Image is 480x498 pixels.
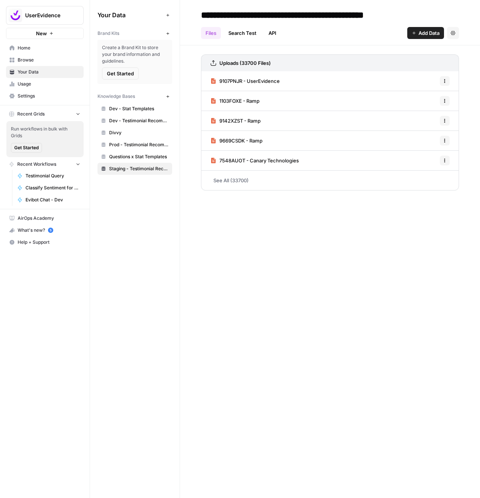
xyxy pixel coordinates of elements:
[264,27,281,39] a: API
[219,137,262,144] span: 9669CSDK - Ramp
[407,27,444,39] button: Add Data
[109,129,169,136] span: Divvy
[6,42,84,54] a: Home
[6,236,84,248] button: Help + Support
[97,139,172,151] a: Prod - Testimonial Recommender (Vector Store)
[6,224,84,236] button: What's new? 5
[36,30,47,37] span: New
[14,194,84,206] a: Evibot Chat - Dev
[418,29,439,37] span: Add Data
[17,161,56,168] span: Recent Workflows
[102,67,139,79] button: Get Started
[14,182,84,194] a: Classify Sentiment for Testimonial Questions
[11,143,42,153] button: Get Started
[210,151,299,170] a: 7548AUOT - Canary Technologies
[25,172,80,179] span: Testimonial Query
[97,103,172,115] a: Dev - Stat Templates
[9,9,22,22] img: UserEvidence Logo
[48,228,53,233] a: 5
[109,105,169,112] span: Dev - Stat Templates
[6,212,84,224] a: AirOps Academy
[224,27,261,39] a: Search Test
[6,6,84,25] button: Workspace: UserEvidence
[210,71,280,91] a: 9107PNJR - UserEvidence
[97,127,172,139] a: Divvy
[109,141,169,148] span: Prod - Testimonial Recommender (Vector Store)
[17,111,45,117] span: Recent Grids
[210,91,259,111] a: 1103FOXE - Ramp
[210,131,262,150] a: 9669CSDK - Ramp
[18,57,80,63] span: Browse
[97,10,163,19] span: Your Data
[18,93,80,99] span: Settings
[25,184,80,191] span: Classify Sentiment for Testimonial Questions
[107,70,134,77] span: Get Started
[6,78,84,90] a: Usage
[97,163,172,175] a: Staging - Testimonial Recommender (Vector Store)
[210,111,261,130] a: 9142XZST - Ramp
[14,170,84,182] a: Testimonial Query
[219,97,259,105] span: 1103FOXE - Ramp
[14,144,39,151] span: Get Started
[219,59,271,67] h3: Uploads (33700 Files)
[219,117,261,124] span: 9142XZST - Ramp
[219,157,299,164] span: 7548AUOT - Canary Technologies
[6,54,84,66] a: Browse
[49,228,51,232] text: 5
[97,93,135,100] span: Knowledge Bases
[219,77,280,85] span: 9107PNJR - UserEvidence
[6,225,83,236] div: What's new?
[18,81,80,87] span: Usage
[18,69,80,75] span: Your Data
[18,45,80,51] span: Home
[6,159,84,170] button: Recent Workflows
[201,171,459,190] a: See All (33700)
[25,196,80,203] span: Evibot Chat - Dev
[11,126,79,139] span: Run workflows in bulk with Grids
[6,66,84,78] a: Your Data
[6,28,84,39] button: New
[102,44,168,64] span: Create a Brand Kit to store your brand information and guidelines.
[18,215,80,222] span: AirOps Academy
[18,239,80,246] span: Help + Support
[109,165,169,172] span: Staging - Testimonial Recommender (Vector Store)
[25,12,70,19] span: UserEvidence
[6,108,84,120] button: Recent Grids
[201,27,221,39] a: Files
[97,30,119,37] span: Brand Kits
[97,115,172,127] a: Dev - Testimonial Recommender
[109,117,169,124] span: Dev - Testimonial Recommender
[210,55,271,71] a: Uploads (33700 Files)
[6,90,84,102] a: Settings
[97,151,172,163] a: Questions x Stat Templates
[109,153,169,160] span: Questions x Stat Templates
